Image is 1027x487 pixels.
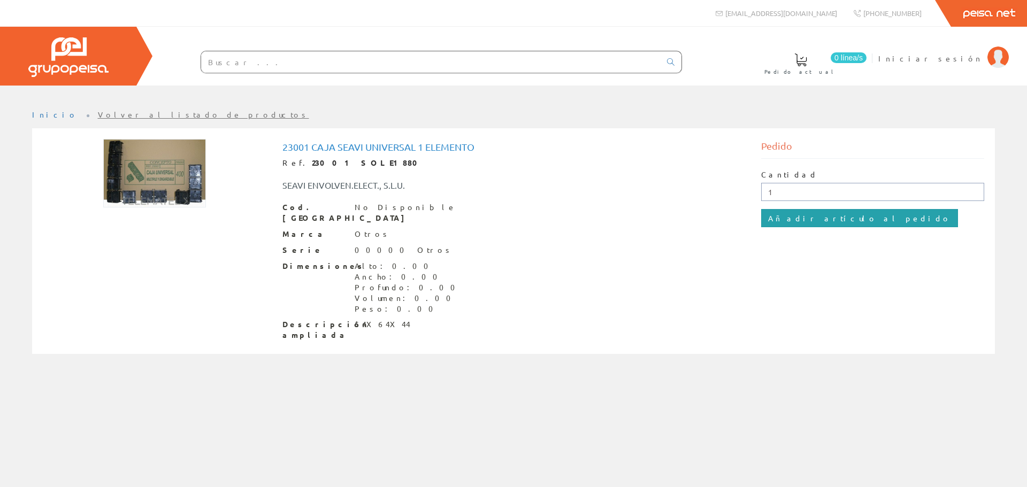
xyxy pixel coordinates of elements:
div: Profundo: 0.00 [355,282,462,293]
img: Grupo Peisa [28,37,109,77]
div: SEAVI ENVOLVEN.ELECT., S.L.U. [274,179,554,191]
span: Serie [282,245,347,256]
div: 00000 Otros [355,245,453,256]
span: Descripción ampliada [282,319,347,341]
strong: 23001 SOLE1880 [312,158,425,167]
span: Cod. [GEOGRAPHIC_DATA] [282,202,347,223]
label: Cantidad [761,169,818,180]
a: Iniciar sesión [878,44,1009,55]
div: Volumen: 0.00 [355,293,462,304]
div: Alto: 0.00 [355,261,462,272]
input: Añadir artículo al pedido [761,209,958,227]
h1: 23001 Caja Seavi Universal 1 Elemento [282,142,745,152]
div: Peso: 0.00 [355,304,462,314]
input: Buscar ... [201,51,661,73]
div: Pedido [761,139,985,159]
span: [PHONE_NUMBER] [863,9,922,18]
div: Ref. [282,158,745,168]
span: Iniciar sesión [878,53,982,64]
span: Marca [282,229,347,239]
a: Inicio [32,110,78,119]
div: No Disponible [355,202,456,213]
img: Foto artículo 23001 Caja Seavi Universal 1 Elemento (192x128.256) [103,139,206,207]
span: [EMAIL_ADDRESS][DOMAIN_NAME] [725,9,837,18]
div: Otros [355,229,390,239]
a: Volver al listado de productos [98,110,309,119]
span: Pedido actual [764,66,837,77]
span: Dimensiones [282,261,347,272]
div: Ancho: 0.00 [355,272,462,282]
div: 64X64X44 [355,319,410,330]
span: 0 línea/s [831,52,867,63]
